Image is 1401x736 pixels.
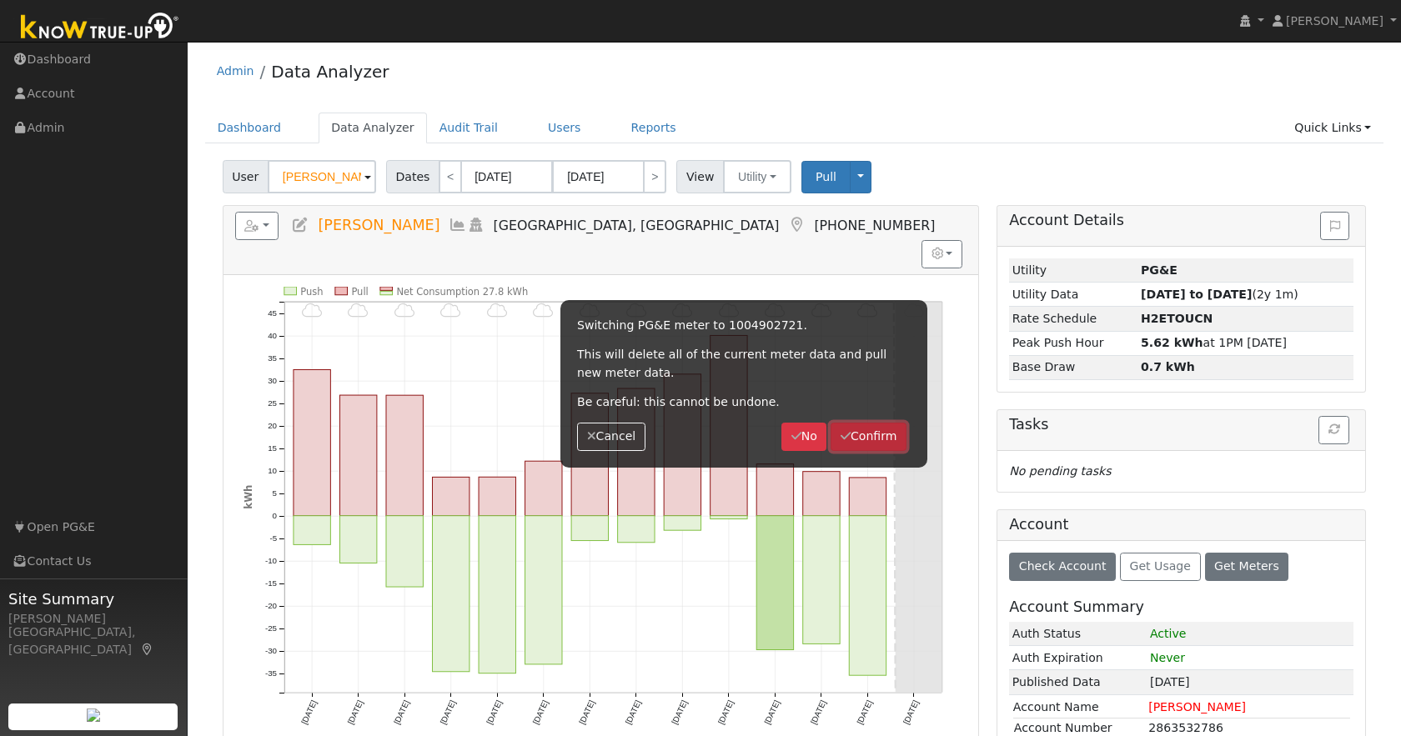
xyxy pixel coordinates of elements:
[1012,698,1147,717] td: Account Name
[268,331,277,340] text: 40
[479,516,515,673] rect: onclick=""
[1009,622,1147,646] td: Auth Status
[265,601,278,610] text: -20
[217,64,254,78] a: Admin
[803,472,840,516] rect: onclick=""
[87,708,100,722] img: retrieve
[13,9,188,47] img: Know True-Up
[140,643,155,656] a: Map
[1009,553,1116,581] button: Check Account
[1009,331,1137,355] td: Peak Push Hour
[577,423,645,451] button: Cancel
[849,516,886,676] rect: onclick=""
[8,623,178,658] div: [GEOGRAPHIC_DATA], [GEOGRAPHIC_DATA]
[577,317,911,334] p: Switching PG&E meter to 1004902721.
[479,477,515,515] rect: onclick=""
[386,516,423,587] rect: onclick=""
[449,217,467,233] a: Multi-Series Graph
[494,218,780,233] span: [GEOGRAPHIC_DATA], [GEOGRAPHIC_DATA]
[205,113,294,143] a: Dashboard
[619,113,689,143] a: Reports
[319,113,427,143] a: Data Analyzer
[1009,258,1137,283] td: Utility
[294,516,330,545] rect: onclick=""
[809,698,828,726] text: [DATE]
[243,485,254,509] text: kWh
[392,698,411,726] text: [DATE]
[265,556,278,565] text: -10
[351,286,368,298] text: Pull
[577,346,911,381] p: This will delete all of the current meter data and pull new meter data.
[291,217,309,233] a: Edit User (37769)
[1009,307,1137,331] td: Rate Schedule
[801,161,851,193] button: Pull
[1009,598,1353,616] h5: Account Summary
[302,302,323,318] i: 9/09 - MostlyCloudy
[531,698,550,726] text: [DATE]
[1205,553,1289,581] button: Get Meters
[265,646,278,655] text: -30
[265,668,278,678] text: -35
[1009,212,1353,229] h5: Account Details
[272,488,277,498] text: 5
[386,160,439,193] span: Dates
[1214,559,1279,573] span: Get Meters
[1141,288,1252,301] strong: [DATE] to [DATE]
[1141,336,1203,349] strong: 5.62 kWh
[268,308,277,318] text: 45
[670,698,689,726] text: [DATE]
[1147,646,1353,670] td: Never
[339,516,376,563] rect: onclick=""
[1141,288,1298,301] span: (2y 1m)
[318,217,439,233] span: [PERSON_NAME]
[487,302,508,318] i: 9/13 - MostlyCloudy
[803,516,840,644] rect: onclick=""
[348,302,369,318] i: 9/10 - MostlyCloudy
[432,477,469,515] rect: onclick=""
[1318,416,1349,444] button: Refresh
[339,395,376,516] rect: onclick=""
[1009,416,1353,433] h5: Tasks
[268,376,277,385] text: 30
[467,217,485,233] a: Login As (last Never)
[268,353,277,363] text: 35
[1138,331,1354,355] td: at 1PM [DATE]
[300,286,323,298] text: Push
[1130,559,1191,573] span: Get Usage
[1009,646,1147,670] td: Auth Expiration
[1141,360,1195,373] strong: 0.7 kWh
[386,395,423,516] rect: onclick=""
[272,511,277,520] text: 0
[855,698,874,726] text: [DATE]
[8,588,178,610] span: Site Summary
[485,698,504,726] text: [DATE]
[535,113,594,143] a: Users
[265,623,278,633] text: -25
[664,516,700,530] rect: onclick=""
[676,160,724,193] span: View
[427,113,510,143] a: Audit Trail
[438,698,457,726] text: [DATE]
[849,478,886,516] rect: onclick=""
[396,286,528,298] text: Net Consumption 27.8 kWh
[269,533,277,543] text: -5
[394,302,415,318] i: 9/11 - MostlyCloudy
[533,302,554,318] i: 9/14 - MostlyCloudy
[1320,212,1349,240] button: Issue History
[268,466,277,475] text: 10
[1009,283,1137,307] td: Utility Data
[294,369,330,515] rect: onclick=""
[1120,553,1201,581] button: Get Usage
[787,217,806,233] a: Map
[525,461,561,516] rect: onclick=""
[299,698,319,726] text: [DATE]
[8,610,178,628] div: [PERSON_NAME]
[816,170,836,183] span: Pull
[525,516,561,664] rect: onclick=""
[1009,355,1137,379] td: Base Draw
[1009,464,1111,478] i: No pending tasks
[268,421,277,430] text: 20
[756,516,793,650] rect: onclick=""
[716,698,736,726] text: [DATE]
[1286,14,1383,28] span: [PERSON_NAME]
